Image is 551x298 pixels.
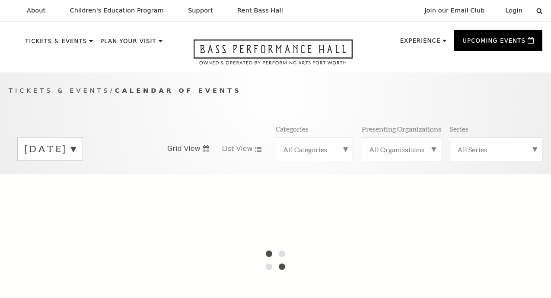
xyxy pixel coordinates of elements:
[25,38,87,49] p: Tickets & Events
[237,7,283,14] p: Rent Bass Hall
[25,142,76,156] label: [DATE]
[369,145,434,154] label: All Organizations
[457,145,535,154] label: All Series
[9,85,542,96] p: /
[222,144,253,154] span: List View
[167,144,201,154] span: Grid View
[27,7,45,14] p: About
[188,7,213,14] p: Support
[276,124,309,133] p: Categories
[362,124,441,133] p: Presenting Organizations
[450,124,468,133] p: Series
[70,7,164,14] p: Children's Education Program
[283,145,346,154] label: All Categories
[100,38,156,49] p: Plan Your Visit
[400,38,441,48] p: Experience
[9,87,110,94] span: Tickets & Events
[115,87,242,94] span: Calendar of Events
[462,38,526,48] p: Upcoming Events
